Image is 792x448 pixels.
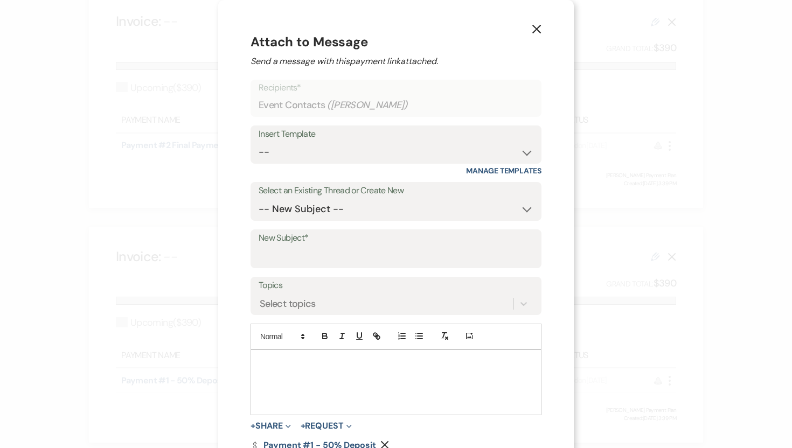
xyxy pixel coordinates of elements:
[251,32,541,52] h4: Attach to Message
[301,422,305,430] span: +
[259,81,533,95] p: Recipients*
[251,422,255,430] span: +
[259,183,533,199] label: Select an Existing Thread or Create New
[259,278,533,293] label: Topics
[466,166,541,176] a: Manage Templates
[259,95,533,116] div: Event Contacts
[251,55,541,68] h2: Send a message with this payment link attached.
[260,296,316,311] div: Select topics
[259,230,533,246] label: New Subject*
[327,98,408,113] span: ( [PERSON_NAME] )
[259,127,533,142] div: Insert Template
[251,422,291,430] button: Share
[301,422,352,430] button: Request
